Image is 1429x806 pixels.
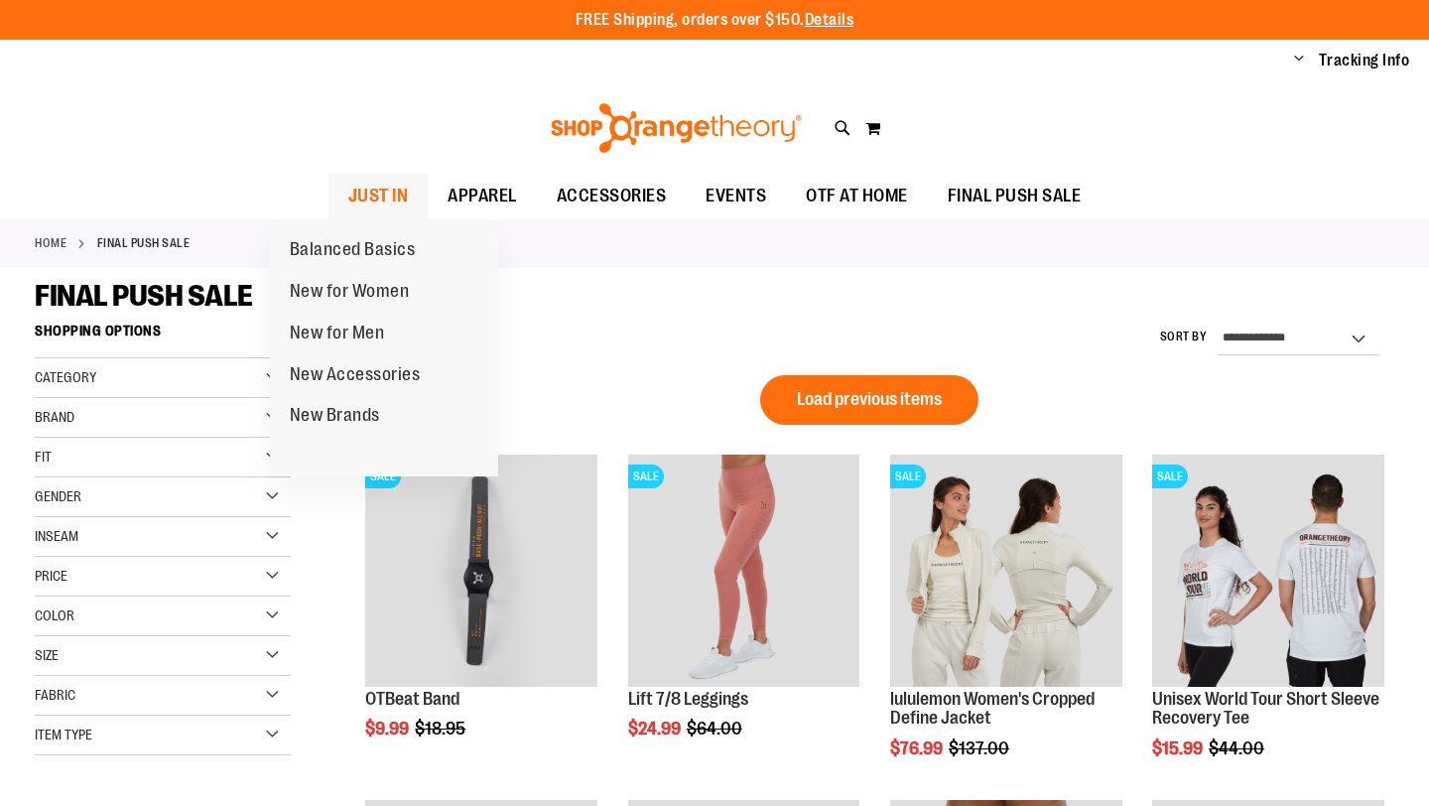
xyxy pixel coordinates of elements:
span: New Brands [290,405,380,430]
span: APPAREL [448,174,517,218]
a: Product image for Lift 7/8 LeggingsSALE [628,455,860,690]
span: Color [35,607,74,623]
span: $15.99 [1152,739,1206,758]
span: SALE [628,465,664,488]
span: Fabric [35,687,75,703]
a: lululemon Women's Cropped Define Jacket [890,689,1095,729]
span: Gender [35,488,81,504]
span: Price [35,568,67,584]
img: Shop Orangetheory [548,103,805,153]
button: Load previous items [760,375,978,425]
a: OTBeat BandSALE [365,455,597,690]
div: product [355,445,607,790]
a: Lift 7/8 Leggings [628,689,748,709]
img: Product image for Lift 7/8 Leggings [628,455,860,687]
span: Load previous items [797,389,942,409]
label: Sort By [1160,329,1208,345]
span: $9.99 [365,719,412,739]
span: EVENTS [706,174,766,218]
span: Balanced Basics [290,239,416,264]
span: $18.95 [415,719,468,739]
img: Product image for lululemon Define Jacket Cropped [890,455,1122,687]
a: New Accessories [270,354,441,396]
strong: FINAL PUSH SALE [97,234,191,252]
a: New Brands [270,395,400,437]
span: ACCESSORIES [557,174,667,218]
div: product [618,445,870,790]
a: APPAREL [428,174,537,219]
span: Brand [35,409,74,425]
span: $44.00 [1209,739,1267,758]
button: Account menu [1294,51,1304,70]
span: Size [35,647,59,663]
span: SALE [890,465,926,488]
span: SALE [1152,465,1188,488]
a: Product image for lululemon Define Jacket CroppedSALE [890,455,1122,690]
span: $137.00 [949,739,1012,758]
span: New for Men [290,323,385,347]
span: Inseam [35,528,78,544]
a: Product image for Unisex World Tour Short Sleeve Recovery TeeSALE [1152,455,1384,690]
span: $24.99 [628,719,684,739]
a: OTBeat Band [365,689,459,709]
a: New for Men [270,313,405,354]
ul: JUST IN [270,219,498,476]
a: ACCESSORIES [537,174,687,219]
a: EVENTS [686,174,786,219]
img: Product image for Unisex World Tour Short Sleeve Recovery Tee [1152,455,1384,687]
span: FINAL PUSH SALE [35,279,253,313]
span: JUST IN [348,174,409,218]
span: Fit [35,449,52,465]
a: New for Women [270,271,430,313]
a: Tracking Info [1319,50,1410,71]
span: $64.00 [687,719,745,739]
span: $76.99 [890,739,946,758]
a: JUST IN [328,174,429,219]
span: New Accessories [290,364,421,389]
span: Category [35,369,96,385]
a: Unisex World Tour Short Sleeve Recovery Tee [1152,689,1379,729]
span: OTF AT HOME [806,174,908,218]
a: FINAL PUSH SALE [928,174,1102,218]
strong: Shopping Options [35,314,291,358]
a: Details [805,11,854,29]
p: FREE Shipping, orders over $150. [576,9,854,32]
img: OTBeat Band [365,455,597,687]
a: Home [35,234,66,252]
a: OTF AT HOME [786,174,928,219]
span: FINAL PUSH SALE [948,174,1082,218]
a: Balanced Basics [270,229,436,271]
span: Item Type [35,727,92,742]
span: New for Women [290,281,410,306]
